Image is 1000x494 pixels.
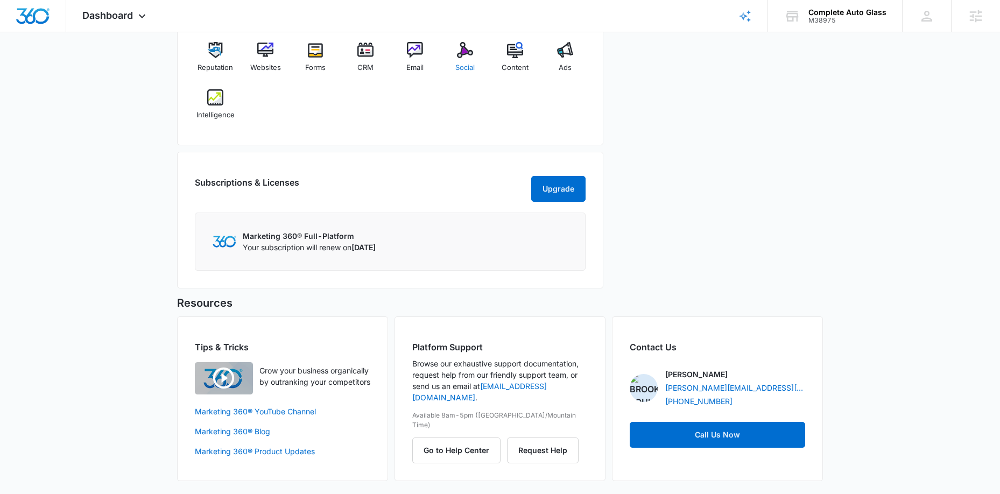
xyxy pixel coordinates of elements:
[559,62,572,73] span: Ads
[455,62,475,73] span: Social
[213,236,236,247] img: Marketing 360 Logo
[412,437,501,463] button: Go to Help Center
[665,382,805,393] a: [PERSON_NAME][EMAIL_ADDRESS][PERSON_NAME][DOMAIN_NAME]
[344,42,386,81] a: CRM
[177,295,823,311] h5: Resources
[196,110,235,121] span: Intelligence
[630,374,658,402] img: Brooke Poulson
[531,176,586,202] button: Upgrade
[395,42,436,81] a: Email
[412,411,588,430] p: Available 8am-5pm ([GEOGRAPHIC_DATA]/Mountain Time)
[259,365,370,387] p: Grow your business organically by outranking your competitors
[507,437,579,463] button: Request Help
[245,42,286,81] a: Websites
[357,62,374,73] span: CRM
[195,362,253,394] img: Quick Overview Video
[243,242,376,253] p: Your subscription will renew on
[665,369,728,380] p: [PERSON_NAME]
[351,243,376,252] span: [DATE]
[808,17,886,24] div: account id
[502,62,529,73] span: Content
[195,176,299,197] h2: Subscriptions & Licenses
[198,62,233,73] span: Reputation
[445,42,486,81] a: Social
[195,42,236,81] a: Reputation
[195,89,236,128] a: Intelligence
[412,446,507,455] a: Go to Help Center
[495,42,536,81] a: Content
[630,422,805,448] a: Call Us Now
[507,446,579,455] a: Request Help
[195,446,370,457] a: Marketing 360® Product Updates
[412,358,588,403] p: Browse our exhaustive support documentation, request help from our friendly support team, or send...
[250,62,281,73] span: Websites
[630,341,805,354] h2: Contact Us
[195,426,370,437] a: Marketing 360® Blog
[665,396,733,407] a: [PHONE_NUMBER]
[412,341,588,354] h2: Platform Support
[243,230,376,242] p: Marketing 360® Full-Platform
[195,341,370,354] h2: Tips & Tricks
[544,42,586,81] a: Ads
[295,42,336,81] a: Forms
[195,406,370,417] a: Marketing 360® YouTube Channel
[406,62,424,73] span: Email
[808,8,886,17] div: account name
[305,62,326,73] span: Forms
[82,10,133,21] span: Dashboard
